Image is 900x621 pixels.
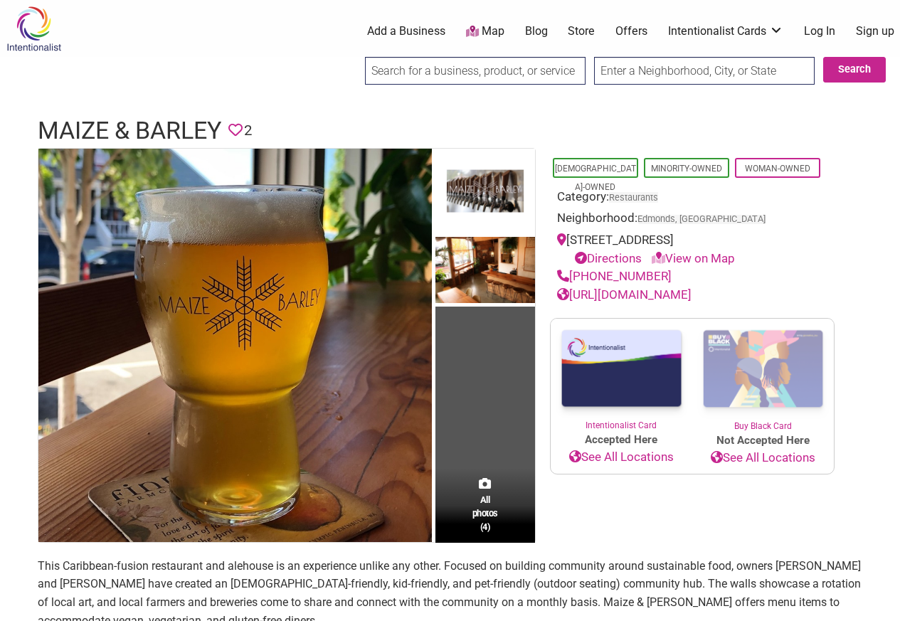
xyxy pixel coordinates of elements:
a: [DEMOGRAPHIC_DATA]-Owned [555,164,636,192]
h1: Maize & Barley [38,114,221,148]
a: Sign up [856,23,894,39]
a: Minority-Owned [651,164,722,174]
span: Accepted Here [551,432,692,448]
a: [PHONE_NUMBER] [557,269,672,283]
button: Search [823,57,886,83]
a: Intentionalist Card [551,319,692,432]
a: Map [466,23,504,40]
a: View on Map [652,251,735,265]
img: Buy Black Card [692,319,834,420]
span: 2 [244,120,252,142]
a: Directions [575,251,642,265]
a: Blog [525,23,548,39]
div: [STREET_ADDRESS] [557,231,827,267]
a: Intentionalist Cards [668,23,783,39]
span: All photos (4) [472,493,498,534]
div: Category: [557,188,827,210]
a: [URL][DOMAIN_NAME] [557,287,692,302]
a: See All Locations [692,449,834,467]
a: Add a Business [367,23,445,39]
a: Store [568,23,595,39]
a: Restaurants [609,192,658,203]
a: Offers [615,23,647,39]
img: Intentionalist Card [551,319,692,419]
a: Buy Black Card [692,319,834,432]
a: Log In [804,23,835,39]
a: See All Locations [551,448,692,467]
input: Search for a business, product, or service [365,57,586,85]
a: Woman-Owned [745,164,810,174]
span: Edmonds, [GEOGRAPHIC_DATA] [637,215,766,224]
span: Not Accepted Here [692,432,834,449]
div: Neighborhood: [557,209,827,231]
input: Enter a Neighborhood, City, or State [594,57,815,85]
